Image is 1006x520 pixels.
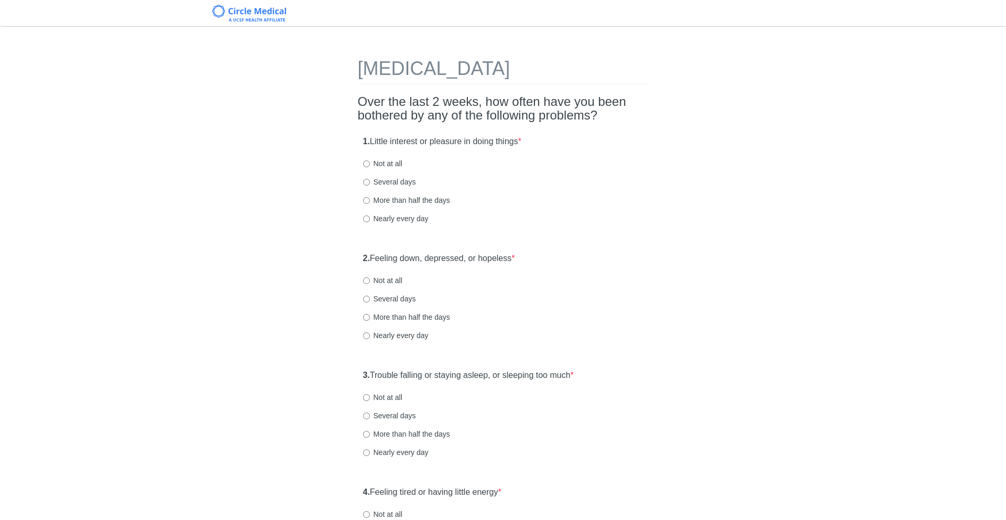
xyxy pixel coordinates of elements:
h2: Over the last 2 weeks, how often have you been bothered by any of the following problems? [358,95,649,123]
input: Not at all [363,277,370,284]
input: Nearly every day [363,449,370,456]
label: Nearly every day [363,213,429,224]
input: Several days [363,179,370,186]
label: More than half the days [363,312,450,322]
label: Several days [363,177,416,187]
input: Several days [363,296,370,302]
input: Nearly every day [363,332,370,339]
label: More than half the days [363,195,450,205]
h1: [MEDICAL_DATA] [358,58,649,84]
input: Nearly every day [363,215,370,222]
label: Feeling tired or having little energy [363,486,501,499]
label: Not at all [363,392,402,403]
strong: 4. [363,487,370,496]
strong: 1. [363,137,370,146]
input: More than half the days [363,197,370,204]
label: Several days [363,294,416,304]
input: Not at all [363,160,370,167]
label: Not at all [363,509,402,519]
label: Feeling down, depressed, or hopeless [363,253,515,265]
strong: 3. [363,371,370,380]
label: Not at all [363,158,402,169]
label: Trouble falling or staying asleep, or sleeping too much [363,370,574,382]
label: Not at all [363,275,402,286]
label: Several days [363,410,416,421]
input: More than half the days [363,431,370,438]
label: Nearly every day [363,330,429,341]
input: Not at all [363,394,370,401]
img: Circle Medical Logo [212,5,286,21]
strong: 2. [363,254,370,263]
input: Several days [363,413,370,419]
label: Little interest or pleasure in doing things [363,136,521,148]
label: Nearly every day [363,447,429,458]
input: More than half the days [363,314,370,321]
input: Not at all [363,511,370,518]
label: More than half the days [363,429,450,439]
